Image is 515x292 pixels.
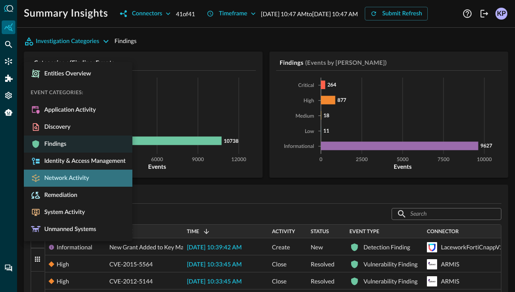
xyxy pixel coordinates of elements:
span: Application Activity [41,106,96,114]
span: Remediation [41,191,77,199]
span: Identity & Access Management [41,157,126,165]
span: System Activity [41,208,85,216]
span: Entities Overview [41,70,91,78]
span: Network Activity [41,174,89,182]
span: Discovery [41,123,70,131]
span: Unmanned Systems [41,226,96,233]
ul: Investigation Categories [24,62,132,241]
span: EVENT CATEGORIES: [24,89,83,95]
span: Findings [41,140,66,148]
